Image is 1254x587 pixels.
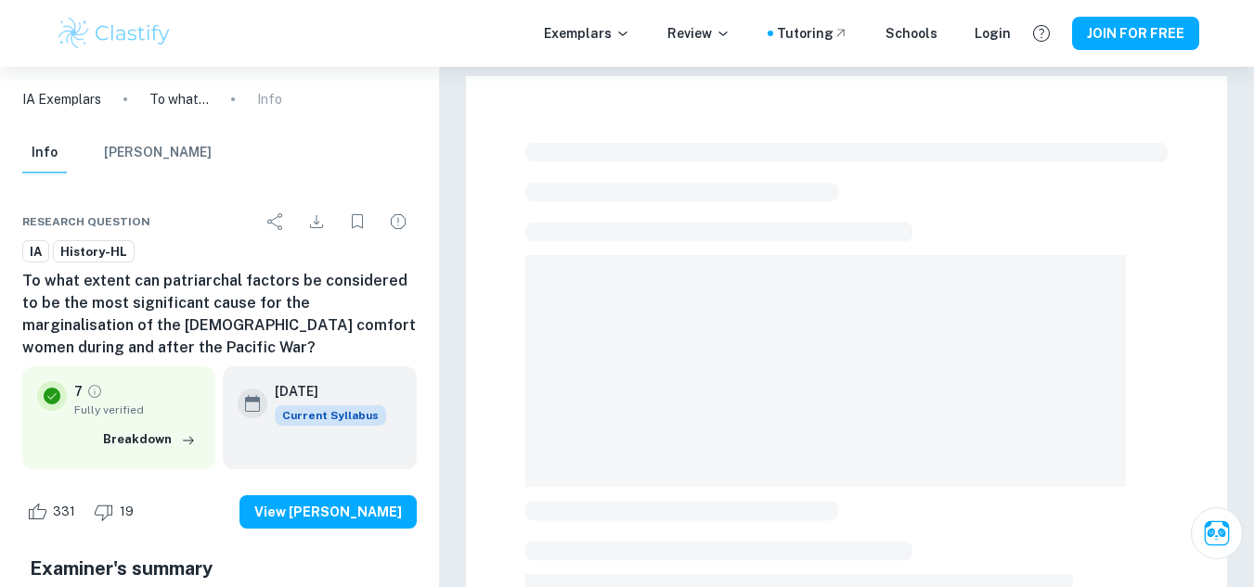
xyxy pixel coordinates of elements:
[886,23,937,44] a: Schools
[339,203,376,240] div: Bookmark
[1072,17,1199,50] button: JOIN FOR FREE
[22,133,67,173] button: Info
[22,270,417,359] h6: To what extent can patriarchal factors be considered to be the most significant cause for the mar...
[98,426,200,453] button: Breakdown
[86,383,103,400] a: Grade fully verified
[104,133,212,173] button: [PERSON_NAME]
[149,89,209,109] p: To what extent can patriarchal factors be considered to be the most significant cause for the mar...
[43,503,85,521] span: 331
[275,381,371,402] h6: [DATE]
[1026,18,1057,49] button: Help and Feedback
[1191,507,1243,559] button: Ask Clai
[275,405,386,426] div: This exemplar is based on the current syllabus. Feel free to refer to it for inspiration/ideas wh...
[667,23,730,44] p: Review
[22,213,150,230] span: Research question
[23,243,48,262] span: IA
[53,240,135,263] a: History-HL
[110,503,144,521] span: 19
[22,497,85,527] div: Like
[257,203,294,240] div: Share
[54,243,134,262] span: History-HL
[56,15,174,52] img: Clastify logo
[74,381,83,402] p: 7
[30,555,409,582] h5: Examiner's summary
[74,402,200,418] span: Fully verified
[22,89,101,109] a: IA Exemplars
[257,89,282,109] p: Info
[275,405,386,426] span: Current Syllabus
[380,203,417,240] div: Report issue
[544,23,630,44] p: Exemplars
[777,23,848,44] a: Tutoring
[975,23,1011,44] a: Login
[239,495,417,529] button: View [PERSON_NAME]
[89,497,144,527] div: Dislike
[298,203,335,240] div: Download
[22,240,49,263] a: IA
